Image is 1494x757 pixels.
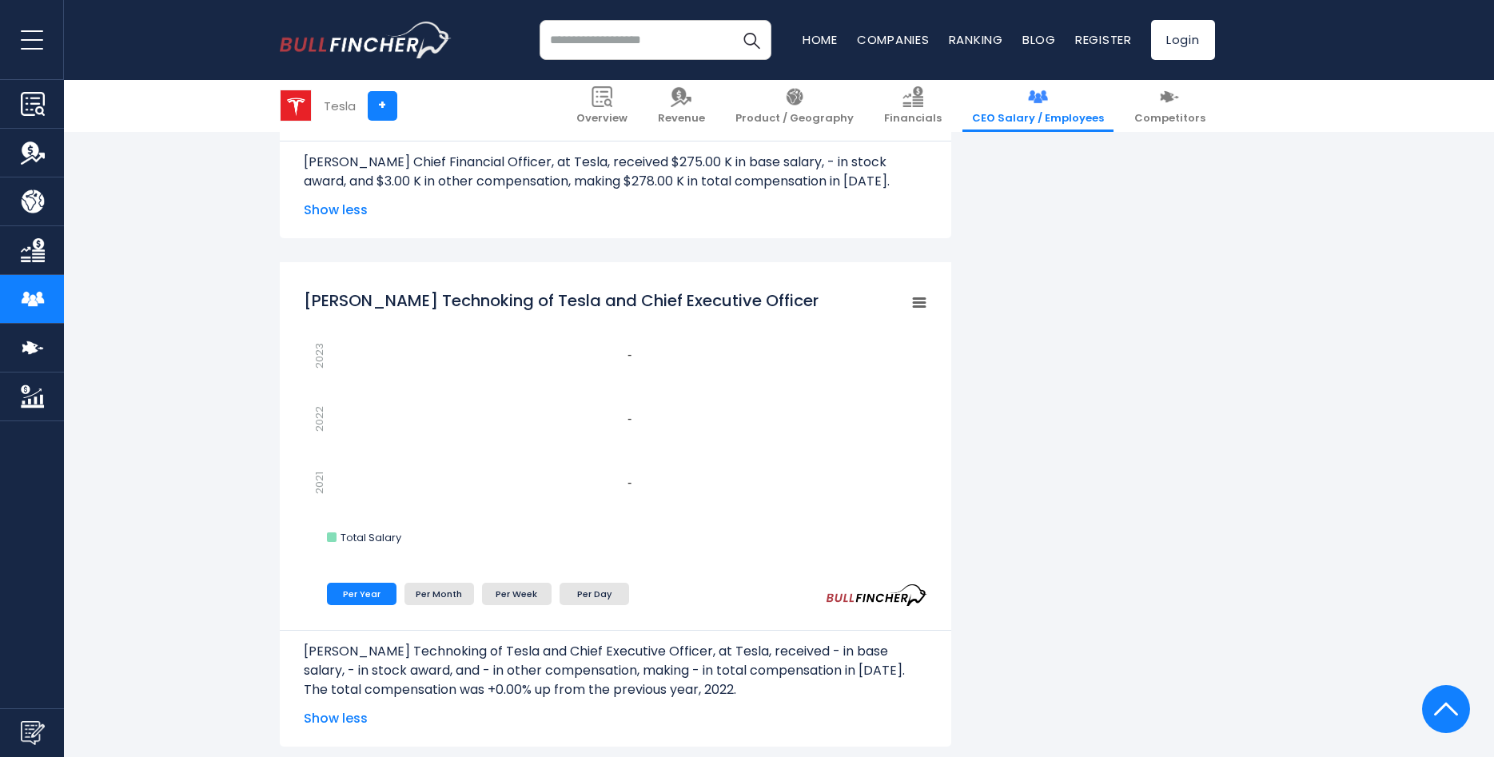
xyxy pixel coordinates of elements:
[731,20,771,60] button: Search
[304,289,819,312] tspan: [PERSON_NAME] Technoking of Tesla and Chief Executive Officer
[280,22,452,58] img: bullfincher logo
[304,709,927,728] span: Show less
[304,201,927,220] span: Show less
[304,153,927,191] p: [PERSON_NAME] Chief Financial Officer, at Tesla, received $275.00 K in base salary, - in stock aw...
[312,472,327,494] text: 2021
[962,80,1114,132] a: CEO Salary / Employees
[482,583,552,605] li: Per Week
[1022,31,1056,48] a: Blog
[404,583,474,605] li: Per Month
[280,22,452,58] a: Go to homepage
[1151,20,1215,60] a: Login
[560,583,629,605] li: Per Day
[304,680,927,699] p: The total compensation was +0.00% up from the previous year, 2022.
[341,530,402,545] text: Total Salary
[627,348,631,361] text: -
[658,112,705,126] span: Revenue
[949,31,1003,48] a: Ranking
[304,642,927,680] p: [PERSON_NAME] Technoking of Tesla and Chief Executive Officer, at Tesla, received - in base salar...
[972,112,1104,126] span: CEO Salary / Employees
[1134,112,1205,126] span: Competitors
[735,112,854,126] span: Product / Geography
[874,80,951,132] a: Financials
[627,476,631,489] text: -
[803,31,838,48] a: Home
[567,80,637,132] a: Overview
[304,281,927,561] svg: Elon Musk Technoking of Tesla and Chief Executive Officer
[281,90,311,121] img: TSLA logo
[576,112,627,126] span: Overview
[312,343,327,369] text: 2023
[327,583,396,605] li: Per Year
[627,412,631,425] text: -
[312,406,327,432] text: 2022
[368,91,397,121] a: +
[857,31,930,48] a: Companies
[726,80,863,132] a: Product / Geography
[648,80,715,132] a: Revenue
[324,97,356,115] div: Tesla
[1075,31,1132,48] a: Register
[884,112,942,126] span: Financials
[1125,80,1215,132] a: Competitors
